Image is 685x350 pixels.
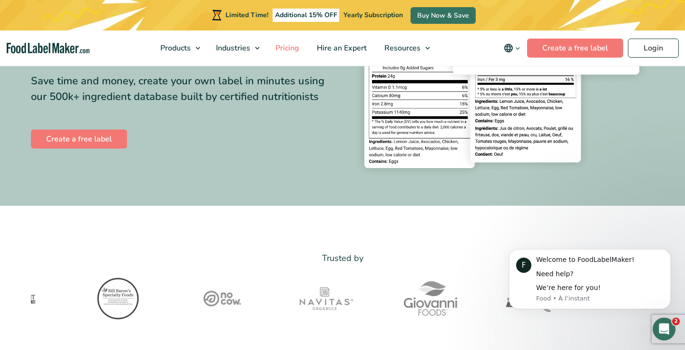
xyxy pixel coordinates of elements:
[31,130,127,149] a: Create a free label
[273,9,340,22] span: Additional 15% OFF
[267,30,306,66] a: Pricing
[157,43,192,53] span: Products
[152,30,205,66] a: Products
[31,251,654,265] p: Trusted by
[314,43,368,53] span: Hire an Expert
[653,318,675,340] iframe: Intercom live chat
[207,30,264,66] a: Industries
[273,43,300,53] span: Pricing
[213,43,251,53] span: Industries
[411,7,476,24] a: Buy Now & Save
[308,30,373,66] a: Hire an Expert
[495,236,685,324] iframe: Intercom notifications message
[225,10,268,20] span: Limited Time!
[382,43,421,53] span: Resources
[31,73,335,105] div: Save time and money, create your own label in minutes using our 500k+ ingredient database built b...
[628,39,679,58] a: Login
[376,30,435,66] a: Resources
[343,10,403,20] span: Yearly Subscription
[527,39,623,58] a: Create a free label
[672,318,680,325] span: 2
